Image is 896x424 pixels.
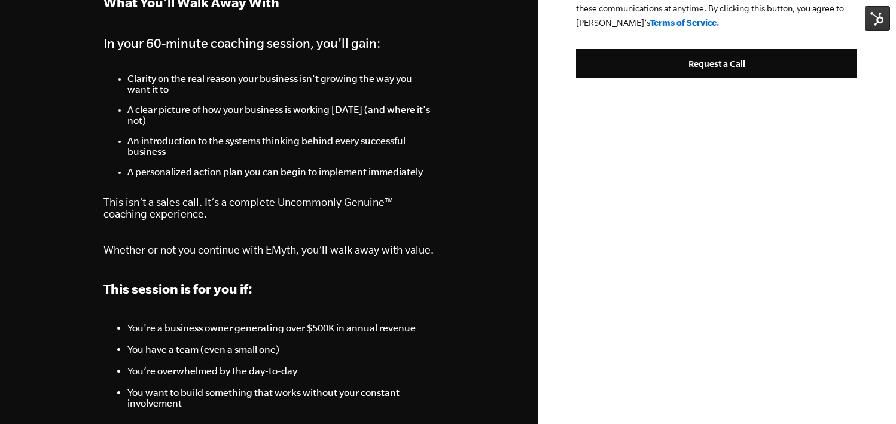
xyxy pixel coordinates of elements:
span: A personalized action plan you can begin to implement immediately [127,166,423,177]
span: This session is for you if: [103,281,252,296]
span: Clarity on the real reason your business isn't growing the way you want it to [127,73,412,94]
input: Request a Call [576,49,857,78]
img: HubSpot Tools Menu Toggle [865,6,890,31]
h4: In your 60-minute coaching session, you'll gain: [103,32,434,54]
span: An introduction to the systems thinking behind every successful business [127,135,406,157]
p: Whether or not you continue with EMyth, you’ll walk away with value. [103,244,434,256]
span: A clear picture of how your business is working [DATE] (and where it's not) [127,104,430,126]
li: You have a team (even a small one) [127,344,434,365]
a: Terms of Service. [650,17,720,28]
li: You're a business owner generating over $500K in annual revenue [127,322,434,344]
li: You’re overwhelmed by the day-to-day [127,365,434,387]
li: You want to build something that works without your constant involvement [127,387,434,408]
p: This isn’t a sales call. It’s a complete Uncommonly Genuine™ coaching experience. [103,196,434,220]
